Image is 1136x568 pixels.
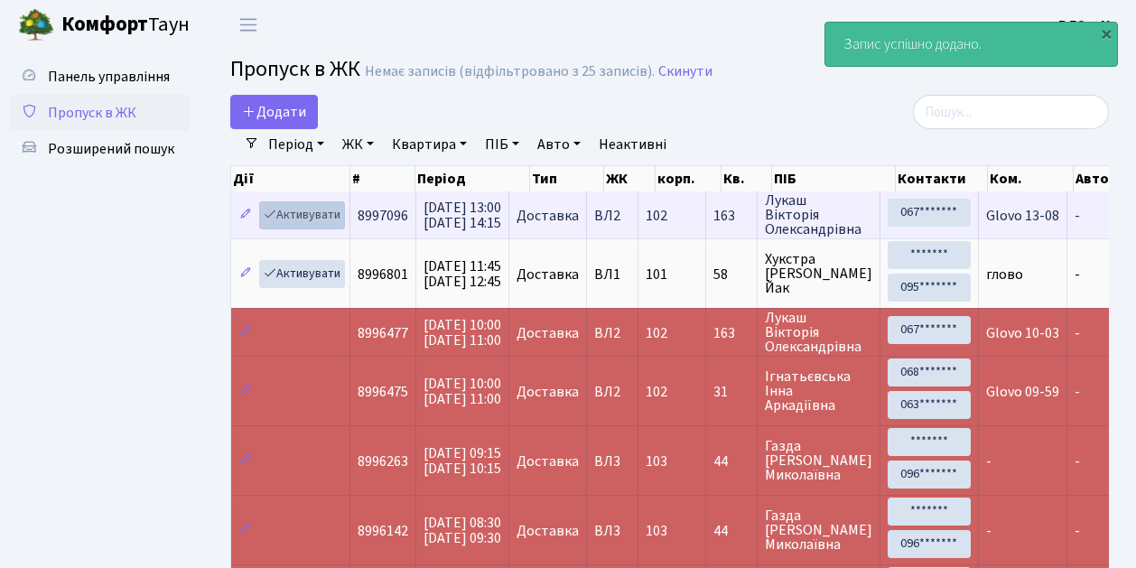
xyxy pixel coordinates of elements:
[1058,14,1114,36] a: ВЛ2 -. К.
[424,256,501,292] span: [DATE] 11:45 [DATE] 12:45
[1075,323,1080,343] span: -
[350,166,415,191] th: #
[986,382,1059,402] span: Glovo 09-59
[646,521,667,541] span: 103
[424,315,501,350] span: [DATE] 10:00 [DATE] 11:00
[765,439,872,482] span: Газда [PERSON_NAME] Миколаївна
[48,103,136,123] span: Пропуск в ЖК
[517,267,579,282] span: Доставка
[765,252,872,295] span: Хукстра [PERSON_NAME] Йак
[594,454,630,469] span: ВЛ3
[358,521,408,541] span: 8996142
[517,524,579,538] span: Доставка
[358,323,408,343] span: 8996477
[1097,24,1115,42] div: ×
[530,166,604,191] th: Тип
[646,452,667,471] span: 103
[226,10,271,40] button: Переключити навігацію
[986,452,992,471] span: -
[9,59,190,95] a: Панель управління
[424,198,501,233] span: [DATE] 13:00 [DATE] 14:15
[242,102,306,122] span: Додати
[646,382,667,402] span: 102
[1058,15,1114,35] b: ВЛ2 -. К.
[646,265,667,284] span: 101
[48,67,170,87] span: Панель управління
[517,385,579,399] span: Доставка
[517,326,579,340] span: Доставка
[913,95,1109,129] input: Пошук...
[986,265,1023,284] span: глово
[478,129,526,160] a: ПІБ
[772,166,896,191] th: ПІБ
[517,209,579,223] span: Доставка
[1075,206,1080,226] span: -
[765,311,872,354] span: Лукаш Вікторія Олександрівна
[646,323,667,343] span: 102
[1075,521,1080,541] span: -
[896,166,988,191] th: Контакти
[591,129,674,160] a: Неактивні
[1075,265,1080,284] span: -
[1074,166,1134,191] th: Авто
[594,524,630,538] span: ВЛ3
[713,524,750,538] span: 44
[358,206,408,226] span: 8997096
[713,454,750,469] span: 44
[9,95,190,131] a: Пропуск в ЖК
[424,374,501,409] span: [DATE] 10:00 [DATE] 11:00
[986,521,992,541] span: -
[825,23,1117,66] div: Запис успішно додано.
[988,166,1074,191] th: Ком.
[658,63,712,80] a: Скинути
[358,265,408,284] span: 8996801
[594,385,630,399] span: ВЛ2
[594,267,630,282] span: ВЛ1
[713,267,750,282] span: 58
[1075,382,1080,402] span: -
[594,209,630,223] span: ВЛ2
[259,201,345,229] a: Активувати
[385,129,474,160] a: Квартира
[594,326,630,340] span: ВЛ2
[713,209,750,223] span: 163
[656,166,722,191] th: корп.
[604,166,656,191] th: ЖК
[646,206,667,226] span: 102
[986,323,1059,343] span: Glovo 10-03
[335,129,381,160] a: ЖК
[424,443,501,479] span: [DATE] 09:15 [DATE] 10:15
[713,326,750,340] span: 163
[259,260,345,288] a: Активувати
[261,129,331,160] a: Період
[424,513,501,548] span: [DATE] 08:30 [DATE] 09:30
[986,206,1059,226] span: Glovo 13-08
[18,7,54,43] img: logo.png
[48,139,174,159] span: Розширений пошук
[1075,452,1080,471] span: -
[231,166,350,191] th: Дії
[765,369,872,413] span: Ігнатьєвська Інна Аркадіївна
[365,63,655,80] div: Немає записів (відфільтровано з 25 записів).
[9,131,190,167] a: Розширений пошук
[358,382,408,402] span: 8996475
[713,385,750,399] span: 31
[517,454,579,469] span: Доставка
[765,508,872,552] span: Газда [PERSON_NAME] Миколаївна
[358,452,408,471] span: 8996263
[722,166,772,191] th: Кв.
[230,95,318,129] a: Додати
[230,53,360,85] span: Пропуск в ЖК
[61,10,190,41] span: Таун
[61,10,148,39] b: Комфорт
[530,129,588,160] a: Авто
[415,166,530,191] th: Період
[765,193,872,237] span: Лукаш Вікторія Олександрівна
